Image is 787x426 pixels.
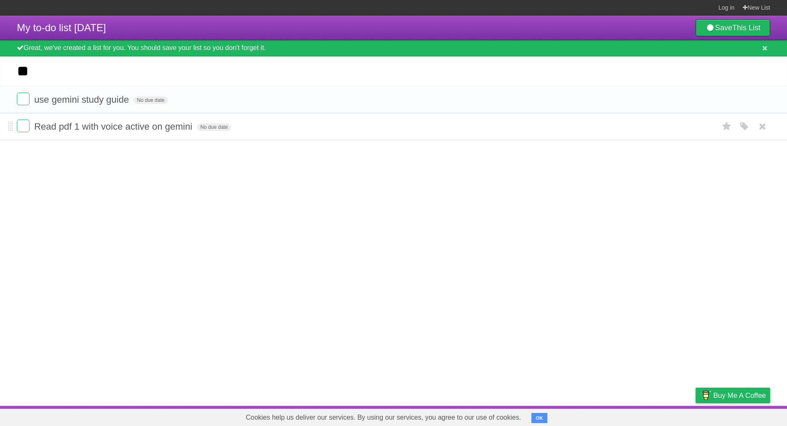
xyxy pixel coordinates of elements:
span: Buy me a coffee [713,388,766,403]
label: Done [17,93,29,105]
img: Buy me a coffee [700,388,711,402]
a: Suggest a feature [717,408,770,424]
a: Terms [656,408,675,424]
button: OK [531,413,548,423]
span: use gemini study guide [34,94,131,105]
a: About [584,408,601,424]
b: This List [732,24,760,32]
a: Privacy [685,408,707,424]
label: Star task [719,120,735,133]
a: Buy me a coffee [696,388,770,403]
span: No due date [197,123,231,131]
span: Read pdf 1 with voice active on gemini [34,121,194,132]
a: Developers [611,408,646,424]
label: Done [17,120,29,132]
a: SaveThis List [696,19,770,36]
span: Cookies help us deliver our services. By using our services, you agree to our use of cookies. [237,409,530,426]
span: My to-do list [DATE] [17,22,106,33]
span: No due date [133,96,168,104]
